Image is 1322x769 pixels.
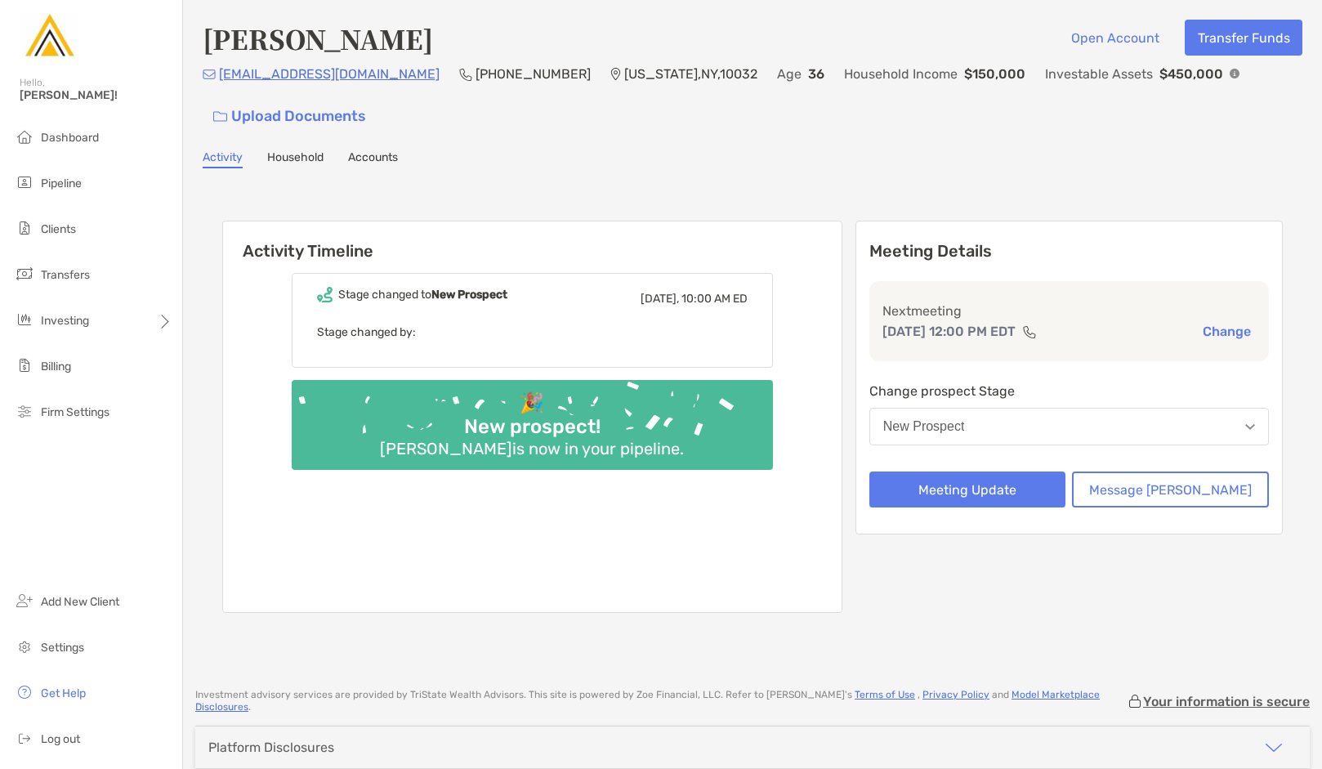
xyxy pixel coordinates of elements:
span: Transfers [41,268,90,282]
p: Change prospect Stage [869,381,1269,401]
img: icon arrow [1264,738,1284,758]
p: [EMAIL_ADDRESS][DOMAIN_NAME] [219,64,440,84]
a: Accounts [348,150,398,168]
p: [DATE] 12:00 PM EDT [882,321,1016,342]
p: $150,000 [964,64,1025,84]
img: investing icon [15,310,34,329]
p: Age [777,64,802,84]
div: New Prospect [883,419,965,434]
a: Terms of Use [855,689,915,700]
p: Meeting Details [869,241,1269,262]
img: Open dropdown arrow [1245,424,1255,430]
img: communication type [1022,325,1037,338]
span: Investing [41,314,89,328]
a: Model Marketplace Disclosures [195,689,1100,713]
p: Your information is secure [1143,694,1310,709]
a: Upload Documents [203,99,377,134]
span: Billing [41,360,71,373]
span: Get Help [41,686,86,700]
img: settings icon [15,637,34,656]
span: Firm Settings [41,405,109,419]
span: Dashboard [41,131,99,145]
div: 🎉 [513,391,551,415]
img: logout icon [15,728,34,748]
button: New Prospect [869,408,1269,445]
img: add_new_client icon [15,591,34,610]
img: clients icon [15,218,34,238]
h6: Activity Timeline [223,221,842,261]
p: Next meeting [882,301,1256,321]
button: Transfer Funds [1185,20,1302,56]
img: get-help icon [15,682,34,702]
p: [US_STATE] , NY , 10032 [624,64,757,84]
span: Log out [41,732,80,746]
p: Investable Assets [1045,64,1153,84]
img: Phone Icon [459,68,472,81]
img: Info Icon [1230,69,1239,78]
div: Stage changed to [338,288,507,302]
button: Change [1198,323,1256,340]
p: $450,000 [1159,64,1223,84]
a: Household [267,150,324,168]
img: dashboard icon [15,127,34,146]
div: [PERSON_NAME] is now in your pipeline. [373,439,690,458]
div: Platform Disclosures [208,740,334,755]
p: Stage changed by: [317,322,748,342]
img: button icon [213,111,227,123]
span: [DATE], [641,292,679,306]
img: Location Icon [610,68,621,81]
span: [PERSON_NAME]! [20,88,172,102]
span: Clients [41,222,76,236]
span: Settings [41,641,84,655]
a: Privacy Policy [922,689,989,700]
p: Household Income [844,64,958,84]
img: Event icon [317,287,333,302]
h4: [PERSON_NAME] [203,20,433,57]
p: [PHONE_NUMBER] [476,64,591,84]
button: Open Account [1058,20,1172,56]
img: transfers icon [15,264,34,284]
span: 10:00 AM ED [681,292,748,306]
button: Meeting Update [869,472,1066,507]
span: Pipeline [41,177,82,190]
img: firm-settings icon [15,401,34,421]
div: New prospect! [458,415,607,439]
span: Add New Client [41,595,119,609]
a: Activity [203,150,243,168]
b: New Prospect [431,288,507,302]
button: Message [PERSON_NAME] [1072,472,1269,507]
p: 36 [808,64,824,84]
img: Email Icon [203,69,216,79]
p: Investment advisory services are provided by TriState Wealth Advisors . This site is powered by Z... [195,689,1127,713]
img: Confetti [292,380,773,456]
img: Zoe Logo [20,7,78,65]
img: billing icon [15,355,34,375]
img: pipeline icon [15,172,34,192]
